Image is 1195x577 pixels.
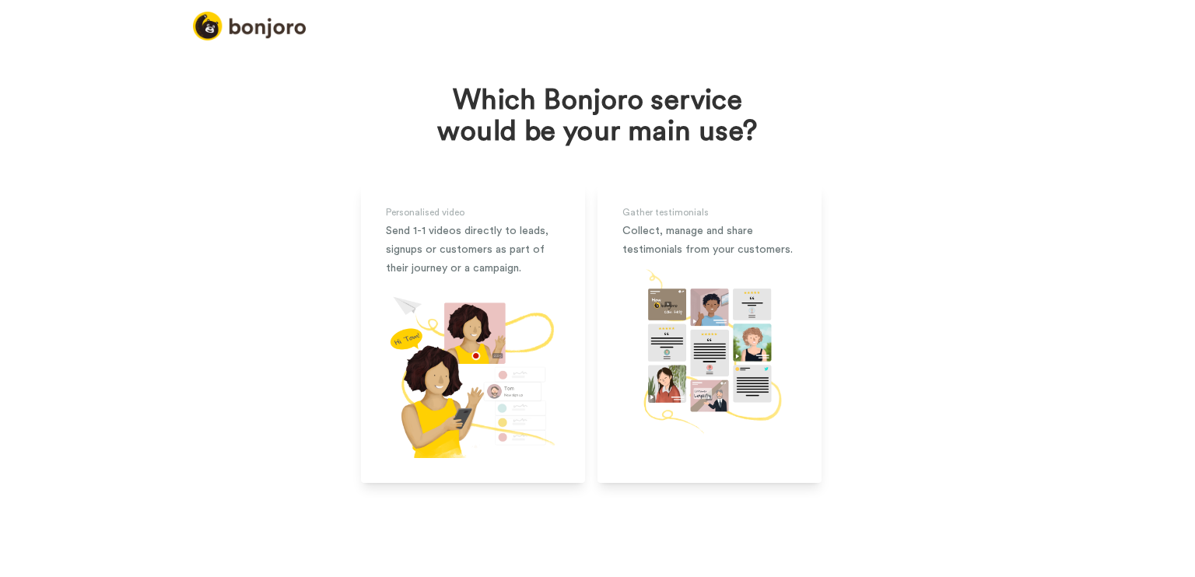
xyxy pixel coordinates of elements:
[622,265,797,439] img: onboarding-2.png
[386,222,560,278] div: Send 1-1 videos directly to leads, signups or customers as part of their journey or a campaign.
[386,284,560,458] img: onboarding-1.png
[386,203,560,222] div: Personalised video
[193,12,306,40] img: logo_full.png
[422,86,773,147] h1: Which Bonjoro service would be your main use?
[622,222,797,259] div: Collect, manage and share testimonials from your customers.
[622,203,797,222] div: Gather testimonials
